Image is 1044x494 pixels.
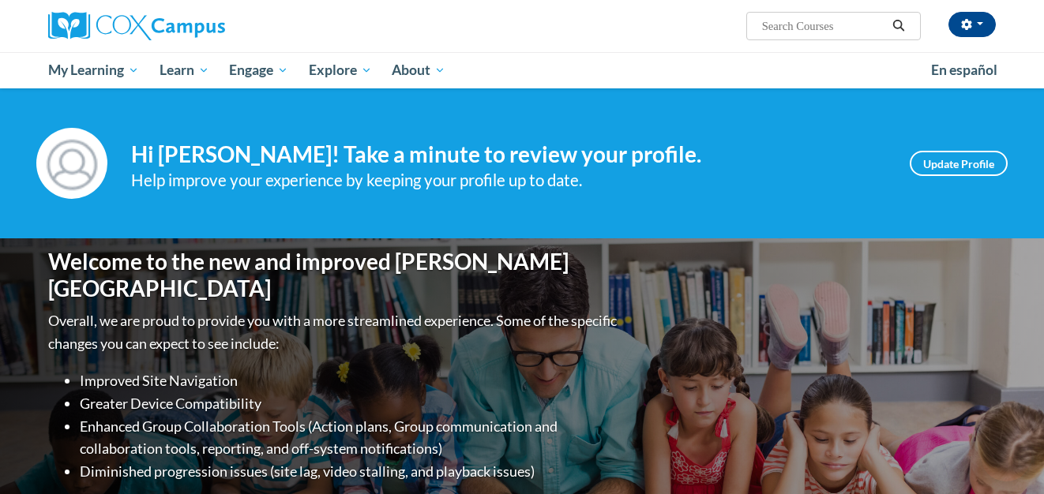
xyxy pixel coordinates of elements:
button: Account Settings [948,12,996,37]
a: Learn [149,52,220,88]
h4: Hi [PERSON_NAME]! Take a minute to review your profile. [131,141,886,168]
button: Search [887,17,911,36]
div: Main menu [24,52,1020,88]
span: En español [931,62,997,78]
li: Diminished progression issues (site lag, video stalling, and playback issues) [80,460,621,483]
a: Cox Campus [48,12,348,40]
span: Explore [309,61,372,80]
li: Improved Site Navigation [80,369,621,392]
h1: Welcome to the new and improved [PERSON_NAME][GEOGRAPHIC_DATA] [48,249,621,301]
li: Enhanced Group Collaboration Tools (Action plans, Group communication and collaboration tools, re... [80,415,621,461]
a: My Learning [38,52,149,88]
span: My Learning [48,61,139,80]
img: Profile Image [36,128,107,199]
img: Cox Campus [48,12,225,40]
iframe: Button to launch messaging window [981,431,1031,481]
a: Explore [299,52,382,88]
a: En español [921,54,1008,87]
a: Update Profile [910,151,1008,176]
span: Learn [160,61,209,80]
input: Search Courses [760,17,887,36]
p: Overall, we are proud to provide you with a more streamlined experience. Some of the specific cha... [48,309,621,355]
a: Engage [219,52,299,88]
span: Engage [229,61,288,80]
span: About [392,61,445,80]
a: About [382,52,456,88]
div: Help improve your experience by keeping your profile up to date. [131,167,886,193]
li: Greater Device Compatibility [80,392,621,415]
